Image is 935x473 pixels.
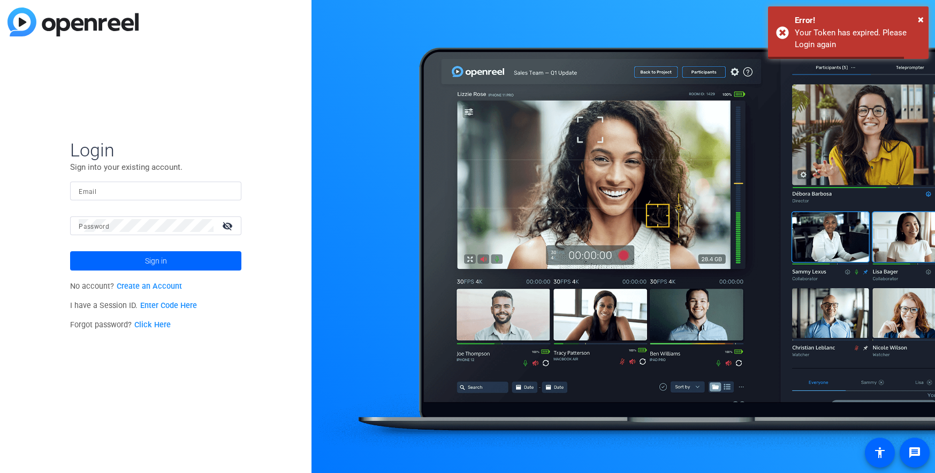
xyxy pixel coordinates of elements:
[140,301,197,310] a: Enter Code Here
[70,282,182,291] span: No account?
[79,223,109,230] mat-label: Password
[795,14,921,27] div: Error!
[7,7,139,36] img: blue-gradient.svg
[918,11,924,27] button: Close
[79,184,233,197] input: Enter Email Address
[70,320,171,329] span: Forgot password?
[70,301,197,310] span: I have a Session ID.
[145,247,167,274] span: Sign in
[70,251,241,271] button: Sign in
[216,218,241,234] mat-icon: visibility_off
[79,188,96,196] mat-label: Email
[908,446,921,459] mat-icon: message
[795,27,921,51] div: Your Token has expired. Please Login again
[918,13,924,26] span: ×
[117,282,182,291] a: Create an Account
[70,139,241,161] span: Login
[134,320,171,329] a: Click Here
[70,161,241,173] p: Sign into your existing account.
[873,446,886,459] mat-icon: accessibility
